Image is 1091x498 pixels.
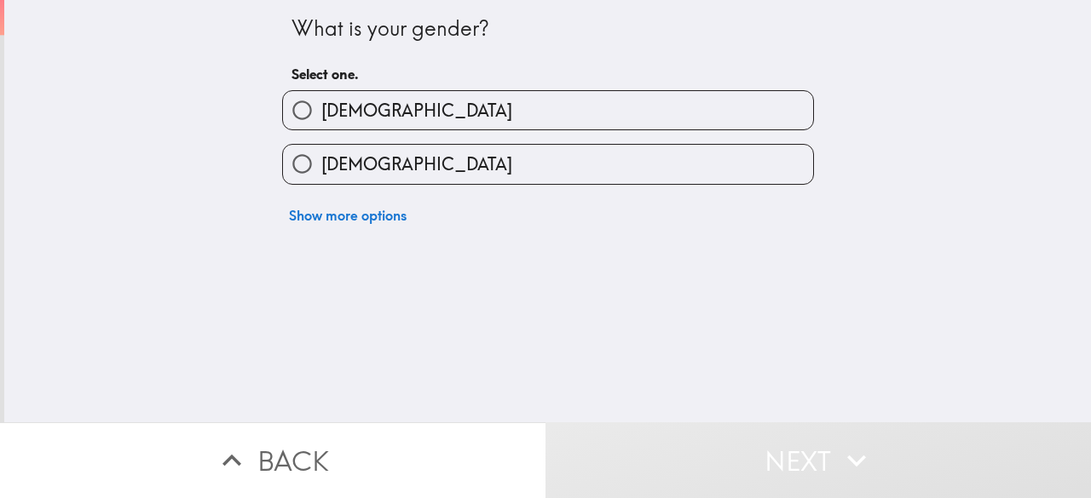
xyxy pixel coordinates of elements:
button: Show more options [282,198,413,232]
div: What is your gender? [292,14,805,43]
button: [DEMOGRAPHIC_DATA] [283,145,813,183]
button: Next [545,422,1091,498]
button: [DEMOGRAPHIC_DATA] [283,91,813,129]
span: [DEMOGRAPHIC_DATA] [321,99,512,123]
span: [DEMOGRAPHIC_DATA] [321,152,512,176]
h6: Select one. [292,65,805,83]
